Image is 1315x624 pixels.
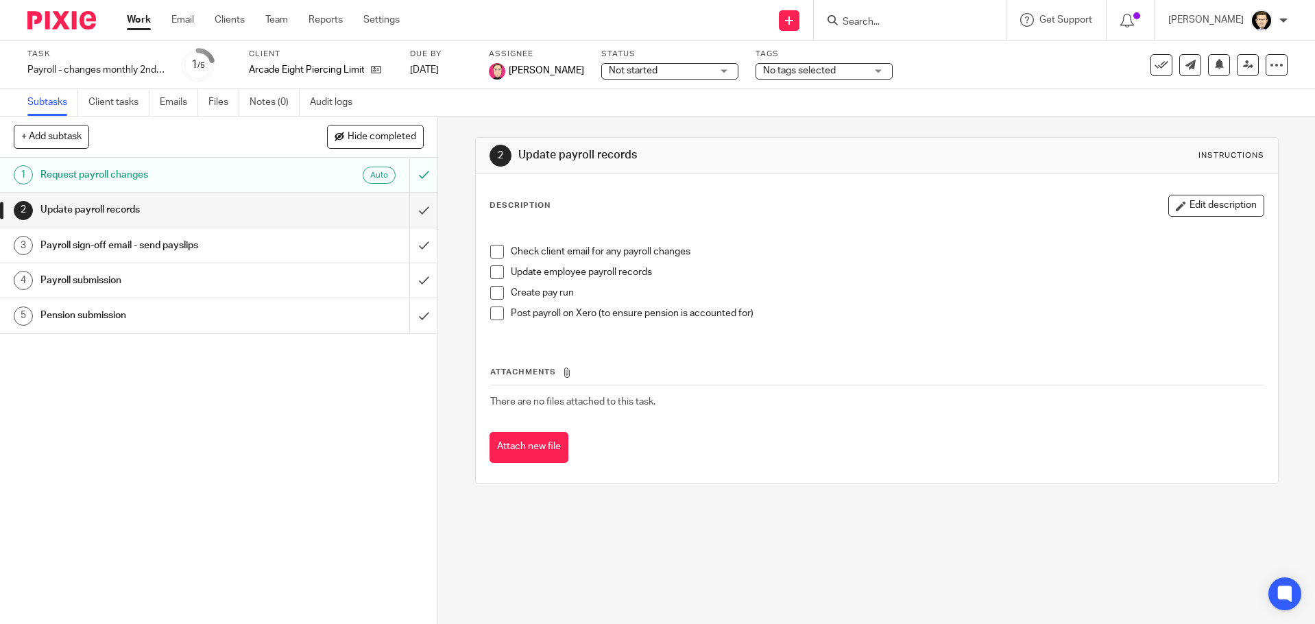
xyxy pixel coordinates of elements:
[14,236,33,255] div: 3
[88,89,149,116] a: Client tasks
[490,432,568,463] button: Attach new file
[1168,13,1244,27] p: [PERSON_NAME]
[348,132,416,143] span: Hide completed
[40,235,278,256] h1: Payroll sign-off email - send payslips
[309,13,343,27] a: Reports
[1251,10,1272,32] img: DavidBlack.format_png.resize_200x.png
[1168,195,1264,217] button: Edit description
[27,11,96,29] img: Pixie
[489,49,584,60] label: Assignee
[197,62,205,69] small: /5
[215,13,245,27] a: Clients
[27,63,165,77] div: Payroll - changes monthly 2nd Arcade Eight
[171,13,194,27] a: Email
[490,145,511,167] div: 2
[40,200,278,220] h1: Update payroll records
[511,307,1264,320] p: Post payroll on Xero (to ensure pension is accounted for)
[327,125,424,148] button: Hide completed
[191,57,205,73] div: 1
[265,13,288,27] a: Team
[14,125,89,148] button: + Add subtask
[208,89,239,116] a: Files
[363,167,396,184] div: Auto
[40,165,278,185] h1: Request payroll changes
[249,63,364,77] p: Arcade Eight Piercing Limited
[40,270,278,291] h1: Payroll submission
[509,64,584,77] span: [PERSON_NAME]
[511,286,1264,300] p: Create pay run
[410,65,439,75] span: [DATE]
[609,66,657,75] span: Not started
[250,89,300,116] a: Notes (0)
[490,397,655,407] span: There are no files attached to this task.
[756,49,893,60] label: Tags
[40,305,278,326] h1: Pension submission
[14,201,33,220] div: 2
[841,16,965,29] input: Search
[127,13,151,27] a: Work
[1198,150,1264,161] div: Instructions
[490,200,551,211] p: Description
[310,89,363,116] a: Audit logs
[27,89,78,116] a: Subtasks
[363,13,400,27] a: Settings
[410,49,472,60] label: Due by
[518,148,906,163] h1: Update payroll records
[1039,15,1092,25] span: Get Support
[489,63,505,80] img: Bradley%20-%20Pink.png
[601,49,738,60] label: Status
[490,368,556,376] span: Attachments
[14,165,33,184] div: 1
[249,49,393,60] label: Client
[763,66,836,75] span: No tags selected
[14,271,33,290] div: 4
[511,245,1264,259] p: Check client email for any payroll changes
[14,307,33,326] div: 5
[511,265,1264,279] p: Update employee payroll records
[160,89,198,116] a: Emails
[27,49,165,60] label: Task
